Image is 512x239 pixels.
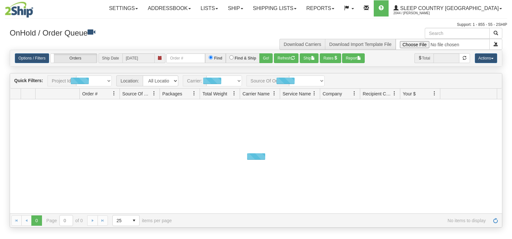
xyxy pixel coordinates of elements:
label: Quick Filters: [14,77,43,84]
img: logo2044.jpg [5,2,33,18]
h3: OnHold / Order Queue [10,28,251,37]
button: Search [489,28,502,39]
span: Order # [82,91,98,97]
a: Shipping lists [248,0,301,16]
a: Packages filter column settings [189,88,200,99]
span: Carrier Name [243,91,270,97]
a: Settings [104,0,143,16]
a: Reports [301,0,339,16]
span: Packages [162,91,182,97]
span: Total Weight [203,91,227,97]
label: Find & Ship [235,55,256,61]
button: Actions [475,53,497,63]
a: Refresh [490,215,501,226]
a: Your $ filter column settings [429,88,440,99]
button: Rates [320,53,341,63]
input: Import [396,39,490,50]
span: No items to display [181,218,486,223]
span: 2044 / [PERSON_NAME] [393,10,442,16]
label: Orders [51,54,97,63]
a: Company filter column settings [349,88,360,99]
span: Total [414,53,433,63]
span: Service Name [283,91,311,97]
a: Sleep Country [GEOGRAPHIC_DATA] 2044 / [PERSON_NAME] [389,0,507,16]
a: Total Weight filter column settings [229,88,240,99]
button: Ship [300,53,319,63]
span: Page of 0 [47,215,83,226]
span: Location: [116,75,143,86]
span: Your $ [403,91,416,97]
a: Addressbook [143,0,196,16]
a: Ship [223,0,248,16]
label: Find [214,55,222,61]
a: Download Carriers [284,42,321,47]
a: Source Of Order filter column settings [149,88,160,99]
a: Lists [196,0,223,16]
button: Refresh [274,53,298,63]
span: Source Of Order [122,91,152,97]
span: Page 0 [31,215,42,226]
span: Company [323,91,342,97]
a: Options / Filters [15,53,49,63]
div: Support: 1 - 855 - 55 - 2SHIP [5,22,507,27]
span: 25 [117,217,125,224]
input: Order # [166,53,205,63]
button: Report [342,53,365,63]
div: grid toolbar [10,73,502,89]
span: Recipient Country [363,91,392,97]
span: select [129,215,139,226]
span: items per page [112,215,172,226]
span: Ship Date [99,53,122,63]
input: Search [425,28,490,39]
a: Download Import Template File [329,42,392,47]
a: Recipient Country filter column settings [389,88,400,99]
a: Service Name filter column settings [309,88,320,99]
span: Page sizes drop down [112,215,140,226]
a: Carrier Name filter column settings [269,88,280,99]
a: Order # filter column settings [109,88,120,99]
span: Sleep Country [GEOGRAPHIC_DATA] [399,5,499,11]
button: Go! [259,53,273,63]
